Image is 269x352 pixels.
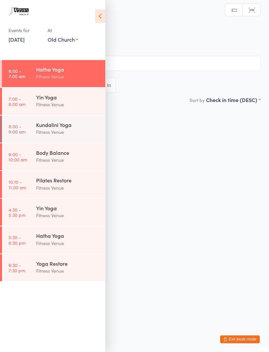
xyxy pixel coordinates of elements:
div: Hatha Yoga [36,231,99,238]
div: Fitness Venue [36,183,99,190]
time: 8:00 - 9:00 am [9,123,26,134]
a: 6:00 -7:00 amHatha YogaFitness Venue [2,60,105,87]
span: Old Church [10,44,259,50]
a: 7:00 -8:00 amYin YogaFitness Venue [2,87,105,114]
div: Fitness Venue [36,210,99,218]
time: 7:00 - 8:00 am [9,95,26,106]
span: Fitness Venue [10,37,249,44]
button: Exit kiosk mode [219,333,258,341]
div: Yoga Restore [36,258,99,265]
span: [DATE] 6:00am [10,31,249,37]
div: Fitness Venue [36,72,99,80]
div: Events for [9,25,41,35]
time: 5:30 - 6:30 pm [9,233,26,244]
div: Check in time (DESC) [205,95,259,103]
div: Fitness Venue [36,128,99,135]
a: 6:30 -7:30 pmYoga RestoreFitness Venue [2,253,105,280]
time: 10:10 - 11:00 am [9,178,26,189]
a: [DATE] [9,35,25,43]
img: Fitness Venue Whitsunday [7,5,31,18]
div: At [47,25,78,35]
time: 6:30 - 7:30 pm [9,261,25,271]
a: 10:10 -11:00 amPilates RestoreFitness Venue [2,170,105,197]
input: Search [10,55,259,71]
time: 6:00 - 7:00 am [9,68,25,78]
div: Fitness Venue [36,238,99,245]
a: 4:30 -5:30 pmYin YogaFitness Venue [2,197,105,224]
div: Old Church [47,35,78,43]
time: 9:00 - 10:00 am [9,151,27,161]
div: Fitness Venue [36,100,99,108]
label: Sort by [188,96,203,103]
time: 4:30 - 5:30 pm [9,206,26,216]
div: Kundalini Yoga [36,120,99,128]
div: Yin Yoga [36,93,99,100]
div: Fitness Venue [36,265,99,273]
div: Fitness Venue [36,155,99,163]
div: Body Balance [36,148,99,155]
div: Pilates Restore [36,176,99,183]
div: Hatha Yoga [36,65,99,72]
a: 9:00 -10:00 amBody BalanceFitness Venue [2,142,105,169]
div: Yin Yoga [36,203,99,210]
h2: Hatha Yoga Check-in [10,16,259,27]
a: 8:00 -9:00 amKundalini YogaFitness Venue [2,115,105,142]
a: 5:30 -6:30 pmHatha YogaFitness Venue [2,225,105,252]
